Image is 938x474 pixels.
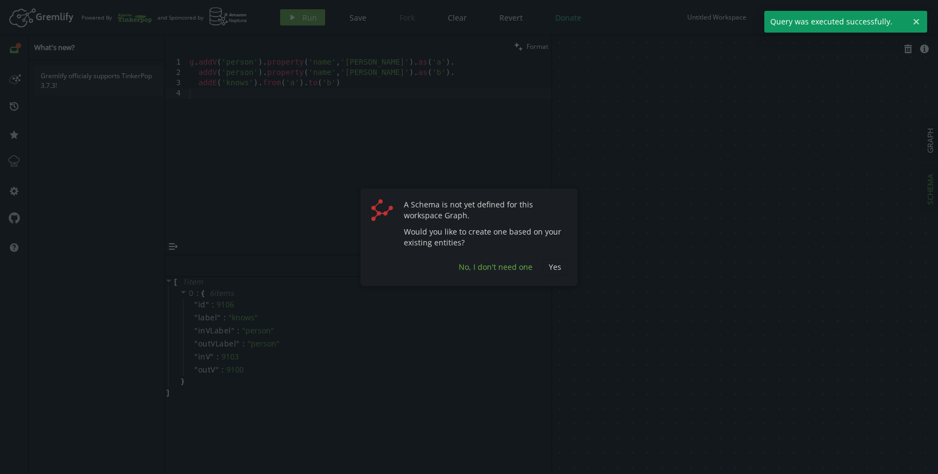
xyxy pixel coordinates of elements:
span: Query was executed successfully. [764,11,908,33]
button: No, I don't need one [453,259,538,275]
p: Would you like to create one based on your existing entities? [404,226,567,248]
span: Yes [549,262,561,272]
button: Yes [543,259,567,275]
p: A Schema is not yet defined for this workspace Graph. [404,199,567,221]
span: No, I don't need one [459,262,533,272]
